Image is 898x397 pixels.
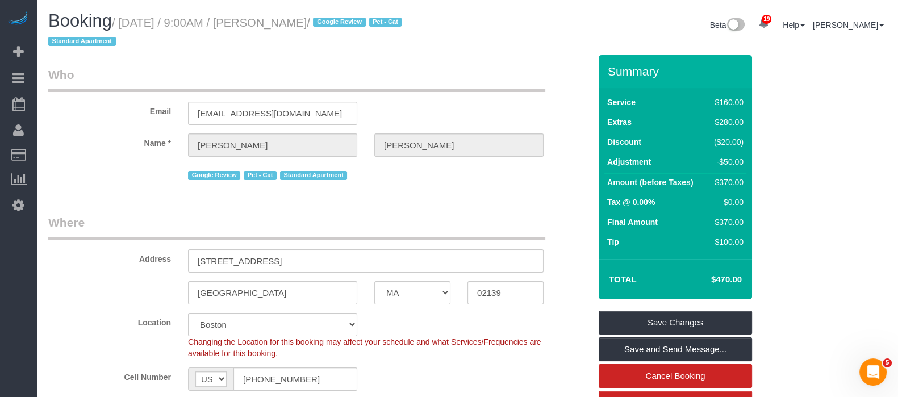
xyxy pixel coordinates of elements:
[607,97,636,108] label: Service
[883,358,892,367] span: 5
[40,102,179,117] label: Email
[48,66,545,92] legend: Who
[813,20,884,30] a: [PERSON_NAME]
[710,97,744,108] div: $160.00
[467,281,544,304] input: Zip Code
[40,313,179,328] label: Location
[607,177,693,188] label: Amount (before Taxes)
[710,197,744,208] div: $0.00
[7,11,30,27] img: Automaid Logo
[607,156,651,168] label: Adjustment
[609,274,637,284] strong: Total
[677,275,742,285] h4: $470.00
[188,102,357,125] input: Email
[369,18,402,27] span: Pet - Cat
[48,16,405,48] small: / [DATE] / 9:00AM / [PERSON_NAME]
[710,156,744,168] div: -$50.00
[313,18,365,27] span: Google Review
[374,133,544,157] input: Last Name
[607,216,658,228] label: Final Amount
[710,20,745,30] a: Beta
[48,11,112,31] span: Booking
[244,171,277,180] span: Pet - Cat
[599,364,752,388] a: Cancel Booking
[710,136,744,148] div: ($20.00)
[233,367,357,391] input: Cell Number
[40,133,179,149] label: Name *
[188,171,240,180] span: Google Review
[607,136,641,148] label: Discount
[607,236,619,248] label: Tip
[48,214,545,240] legend: Where
[40,367,179,383] label: Cell Number
[188,337,541,358] span: Changing the Location for this booking may affect your schedule and what Services/Frequencies are...
[599,337,752,361] a: Save and Send Message...
[40,249,179,265] label: Address
[762,15,771,24] span: 19
[188,281,357,304] input: City
[753,11,775,36] a: 19
[599,311,752,335] a: Save Changes
[608,65,746,78] h3: Summary
[607,197,655,208] label: Tax @ 0.00%
[783,20,805,30] a: Help
[188,133,357,157] input: First Name
[710,236,744,248] div: $100.00
[710,216,744,228] div: $370.00
[710,116,744,128] div: $280.00
[607,116,632,128] label: Extras
[280,171,348,180] span: Standard Apartment
[48,37,116,46] span: Standard Apartment
[710,177,744,188] div: $370.00
[859,358,887,386] iframe: Intercom live chat
[726,18,745,33] img: New interface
